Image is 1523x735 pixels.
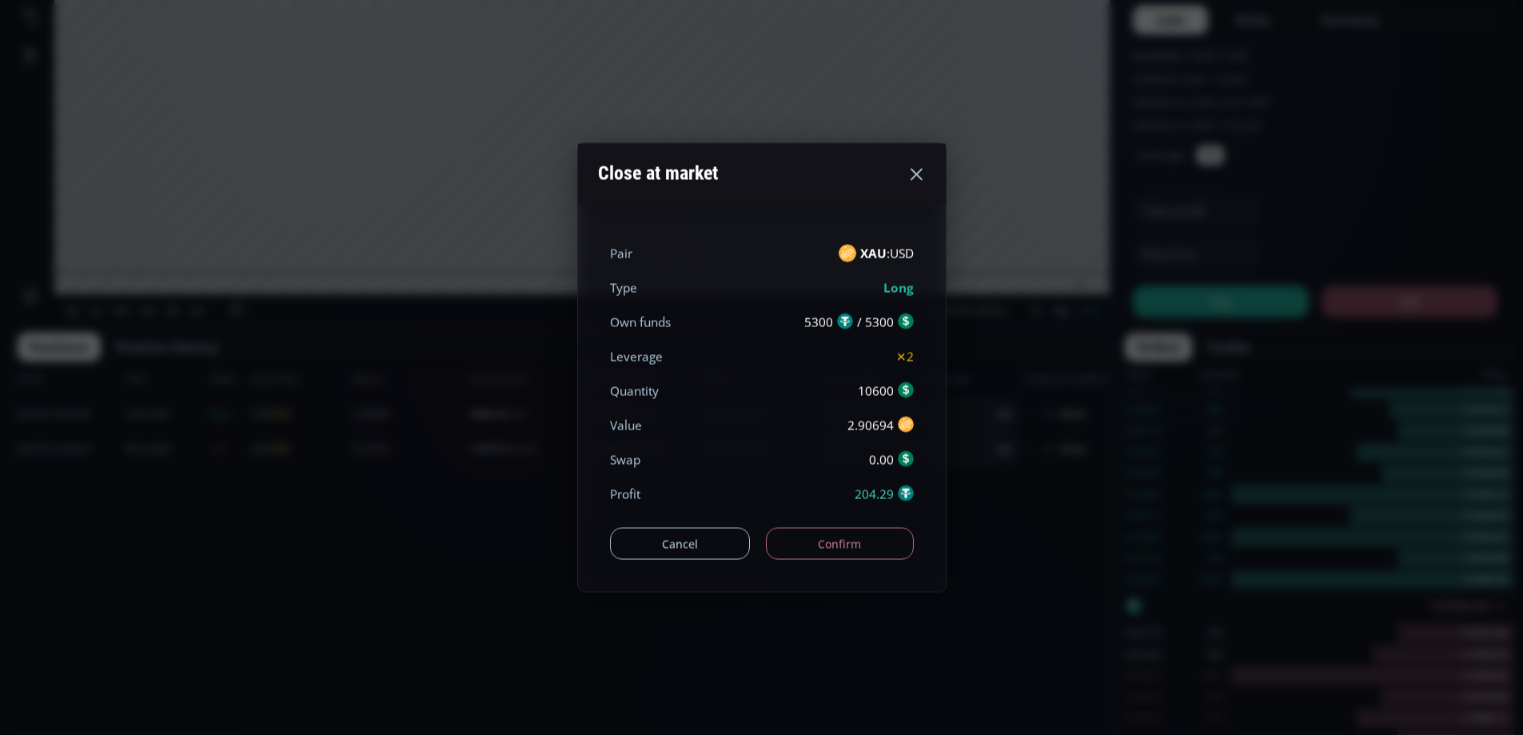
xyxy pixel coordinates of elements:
[610,451,640,469] div: Swap
[1038,693,1064,723] div: Toggle Log Scale
[163,37,177,51] div: Market open
[860,245,887,262] b: XAU
[52,37,78,51] div: BTC
[214,693,240,723] div: Go to
[896,347,914,366] div: ✕2
[52,58,86,70] div: Volume
[610,528,751,560] button: Cancel
[14,214,27,229] div: 
[858,382,914,401] div: 10600
[804,313,914,331] div: 5300 / 5300
[78,37,103,51] div: 1D
[190,39,199,51] div: O
[860,244,914,262] span: :USD
[610,347,663,366] div: Leverage
[610,382,659,401] div: Quantity
[1070,701,1091,714] div: auto
[766,528,914,560] button: Confirm
[385,39,433,51] div: 112558.65
[37,655,44,677] div: Hide Drawings Toolbar
[1043,701,1059,714] div: log
[261,39,310,51] div: 115379.25
[1064,693,1097,723] div: Toggle Auto Scale
[93,58,131,70] div: 14.436K
[130,701,146,714] div: 1m
[855,485,914,504] div: 204.29
[610,485,640,504] div: Profit
[181,701,193,714] div: 1d
[610,313,671,331] div: Own funds
[598,153,718,194] div: Close at market
[215,9,261,22] div: Compare
[438,39,527,51] div: −2673.64 (−2.32%)
[912,693,1000,723] button: 13:39:56 (UTC)
[298,9,347,22] div: Indicators
[883,279,914,296] b: Long
[81,701,93,714] div: 1y
[847,417,914,435] div: 2.90694
[136,9,144,22] div: D
[58,701,70,714] div: 5y
[1015,693,1038,723] div: Toggle Percentage
[316,39,322,51] div: L
[253,39,261,51] div: H
[377,39,385,51] div: C
[610,417,642,435] div: Value
[610,278,637,297] div: Type
[157,701,170,714] div: 5d
[869,451,914,469] div: 0.00
[200,39,249,51] div: 115232.29
[104,701,119,714] div: 3m
[103,37,151,51] div: Bitcoin
[610,244,632,262] div: Pair
[918,701,995,714] span: 13:39:56 (UTC)
[322,39,371,51] div: 111800.00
